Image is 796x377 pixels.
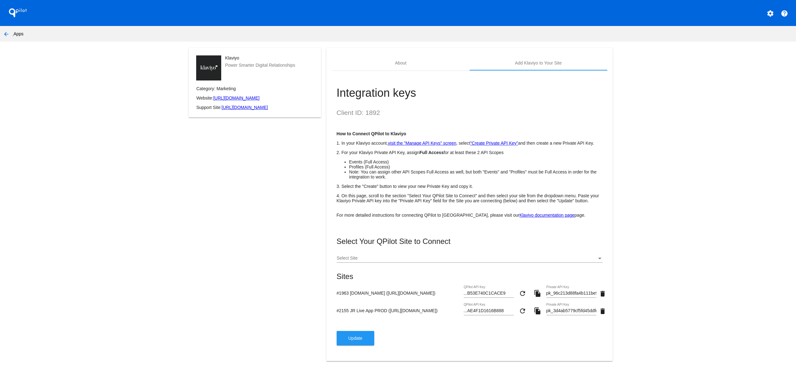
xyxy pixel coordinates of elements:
[196,55,221,80] img: d6ec0e2e-78fe-44a8-b0e7-d462f330a0e3
[546,308,596,313] input: Private API Key
[464,291,514,296] input: QPilot API Key
[599,307,606,315] mat-icon: delete
[337,150,603,155] p: 2. For your Klaviyo Private API Key, assign for at least these 2 API Scopes
[515,60,562,65] div: Add Klaviyo to Your Site
[213,96,260,101] a: [URL][DOMAIN_NAME]
[222,105,268,110] a: [URL][DOMAIN_NAME]
[519,213,574,218] a: Klaviyo documentation page
[349,159,603,164] li: Events (Full Access)
[337,184,603,189] p: 3. Select the "Create" button to view your new Private Key and copy it.
[337,193,603,203] p: 4. On this page, scroll to the section "Select Your QPilot Site to Connect" and then select your ...
[5,7,30,19] h1: QPilot
[337,272,603,281] mat-card-title: Sites
[388,141,457,146] a: visit the "Manage API Keys" screen
[337,141,603,146] p: 1. In your Klaviyo account, , select and then create a new Private API Key.
[534,290,541,297] mat-icon: file_copy
[534,307,541,315] mat-icon: file_copy
[196,86,314,91] p: Category: Marketing
[470,141,518,146] a: "Create Private API Key"
[337,237,603,246] mat-card-title: Select Your QPilot Site to Connect
[337,109,603,116] h2: Client ID: 1892
[349,169,603,179] li: Note: You can assign other API Scopes Full Access as well, but both "Events" and "Profiles" must ...
[599,290,606,297] mat-icon: delete
[348,336,362,341] span: Update
[546,291,596,296] input: Private API Key
[420,150,444,155] strong: Full Access
[196,105,314,110] p: Support Site:
[225,55,295,60] mat-card-title: Klaviyo
[349,164,603,169] li: Profiles (Full Access)
[337,331,374,345] button: Update
[337,131,406,136] strong: How to Connect QPilot to Klaviyo
[196,96,314,101] p: Website:
[519,290,526,297] mat-icon: refresh
[519,307,526,315] mat-icon: refresh
[781,10,788,17] mat-icon: help
[767,10,774,17] mat-icon: settings
[337,86,603,100] h1: Integration keys
[337,208,603,218] p: For more detailed instructions for connecting QPilot to [GEOGRAPHIC_DATA], please visit our page.
[3,30,10,38] mat-icon: arrow_back
[395,60,406,65] div: About
[225,63,295,68] mat-card-subtitle: Power Smarter Digital Relationships
[464,308,514,313] input: QPilot API Key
